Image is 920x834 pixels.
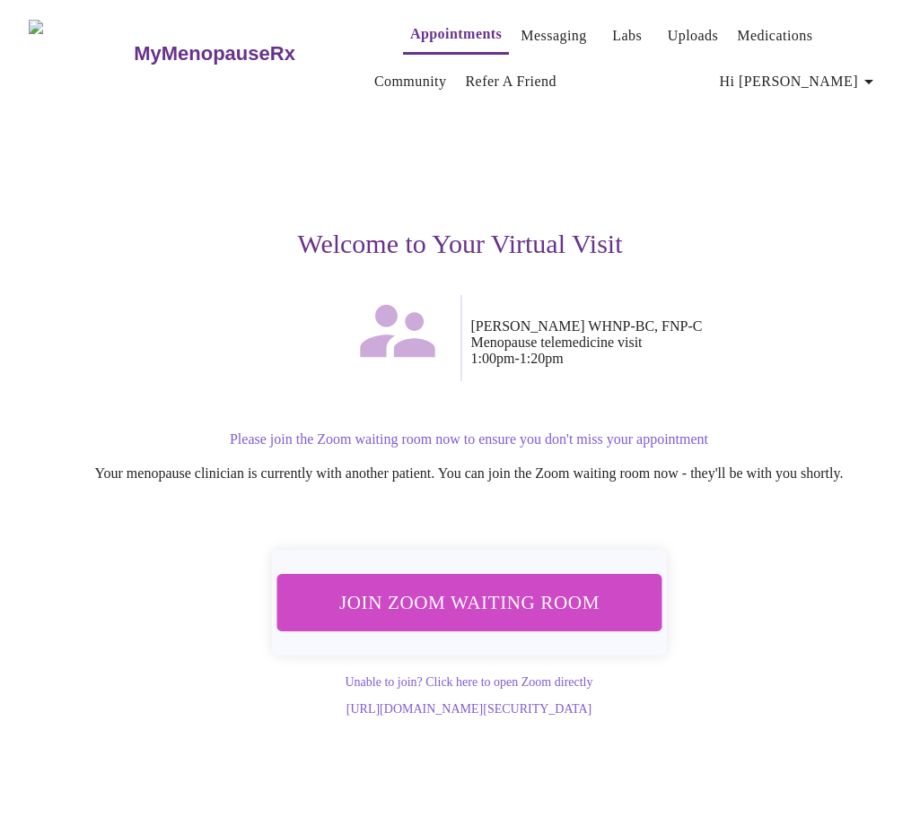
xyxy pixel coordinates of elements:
a: Labs [612,23,642,48]
a: Messaging [521,23,586,48]
h3: MyMenopauseRx [134,42,295,65]
p: Please join the Zoom waiting room now to ensure you don't miss your appointment [47,431,891,447]
span: Hi [PERSON_NAME] [720,69,880,94]
span: Join Zoom Waiting Room [300,586,637,619]
button: Hi [PERSON_NAME] [713,64,887,100]
h3: Welcome to Your Virtual Visit [29,229,891,259]
p: Your menopause clinician is currently with another patient. You can join the Zoom waiting room no... [47,465,891,482]
button: Messaging [513,18,593,54]
a: Unable to join? Click here to open Zoom directly [345,675,592,689]
a: Uploads [668,23,719,48]
button: Labs [599,18,656,54]
a: Refer a Friend [465,69,556,94]
button: Community [367,64,454,100]
a: Community [374,69,447,94]
button: Refer a Friend [458,64,564,100]
img: MyMenopauseRx Logo [29,20,132,87]
a: MyMenopauseRx [132,22,367,85]
a: Medications [737,23,812,48]
button: Appointments [403,16,509,55]
a: [URL][DOMAIN_NAME][SECURITY_DATA] [346,702,591,716]
button: Join Zoom Waiting Room [276,574,662,630]
button: Medications [730,18,819,54]
a: Appointments [410,22,502,47]
p: [PERSON_NAME] WHNP-BC, FNP-C Menopause telemedicine visit 1:00pm - 1:20pm [471,318,892,367]
button: Uploads [661,18,726,54]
